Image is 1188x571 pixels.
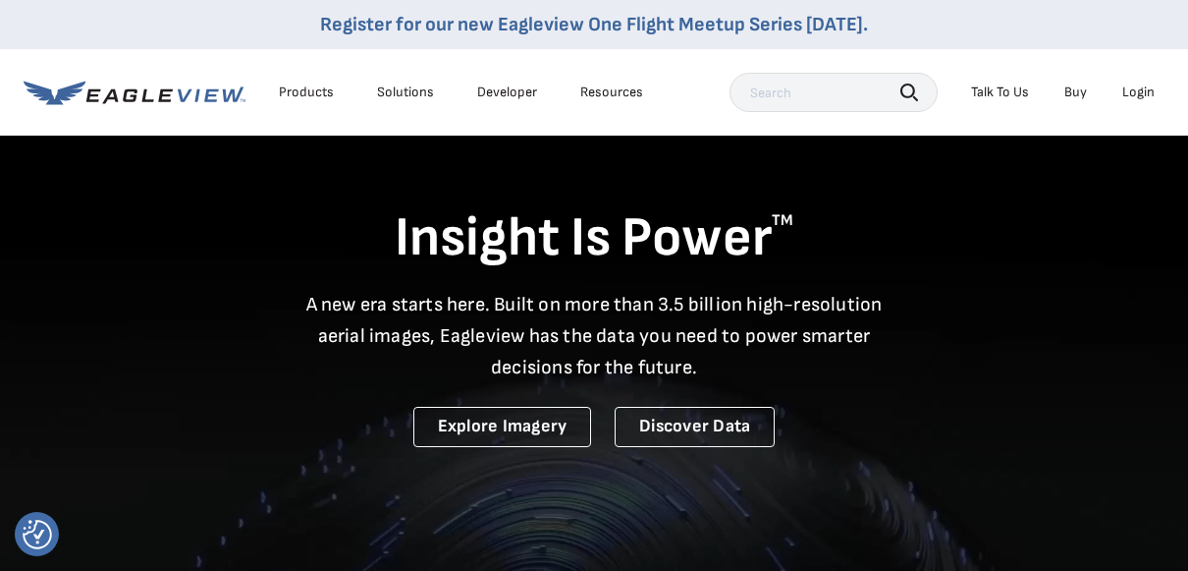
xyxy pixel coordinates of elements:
p: A new era starts here. Built on more than 3.5 billion high-resolution aerial images, Eagleview ha... [294,289,894,383]
sup: TM [772,211,793,230]
a: Register for our new Eagleview One Flight Meetup Series [DATE]. [320,13,868,36]
img: Revisit consent button [23,520,52,549]
div: Resources [580,84,643,101]
div: Talk To Us [971,84,1029,101]
a: Buy [1064,84,1087,101]
h1: Insight Is Power [24,204,1164,273]
div: Login [1122,84,1155,101]
div: Products [279,84,334,101]
div: Solutions [377,84,434,101]
a: Developer [477,84,537,101]
a: Explore Imagery [413,407,592,447]
input: Search [729,73,938,112]
button: Consent Preferences [23,520,52,549]
a: Discover Data [615,407,775,447]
